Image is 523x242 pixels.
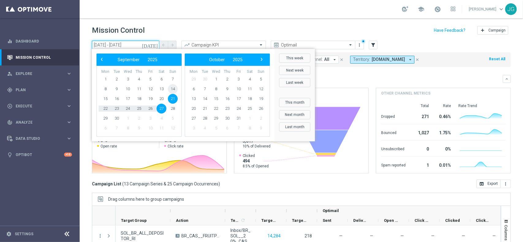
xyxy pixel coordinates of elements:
[112,84,122,94] span: 9
[245,74,255,84] span: 4
[16,88,66,92] span: Plan
[199,69,211,74] th: weekday
[271,41,355,49] ng-select: Optimail
[134,84,144,94] span: 11
[184,42,190,48] i: trending_up
[243,153,269,158] span: Clicked
[92,26,145,35] h1: Mission Control
[431,233,434,238] span: Click Rate = Clicked / Opened
[234,94,244,104] span: 17
[413,143,429,153] div: 0
[372,57,405,62] span: [DOMAIN_NAME]
[210,69,222,74] th: weekday
[234,84,244,94] span: 10
[7,71,72,76] button: person_search Explore keyboard_arrow_right
[324,57,329,62] span: All
[415,58,419,62] i: close
[233,57,243,62] span: 2025
[7,136,72,141] div: Data Studio keyboard_arrow_right
[209,57,225,62] span: October
[436,143,451,153] div: 0%
[413,127,429,137] div: 1,027
[7,136,66,141] div: Data Studio
[339,58,344,62] i: close
[97,233,103,239] i: more_vert
[384,218,399,223] span: Open Rate
[100,94,110,104] span: 15
[16,104,66,108] span: Execute
[458,103,506,108] div: Rate Trend
[200,114,210,123] span: 28
[381,91,430,96] h4: Other channel metrics
[66,87,72,93] i: keyboard_arrow_right
[339,56,344,63] button: close
[157,74,166,84] span: 6
[7,103,13,109] i: play_circle_outline
[245,114,255,123] span: 1
[7,120,66,125] div: Analyze
[200,104,210,114] span: 21
[114,56,144,64] button: September
[168,94,178,104] span: 21
[222,114,232,123] span: 30
[234,104,244,114] span: 24
[168,104,178,114] span: 28
[189,114,199,123] span: 27
[134,114,144,123] span: 2
[418,6,424,13] span: school
[157,123,166,133] span: 11
[211,84,221,94] span: 8
[243,144,271,149] span: 10% of Delivered
[142,42,158,48] i: [DATE]
[16,49,72,65] a: Mission Control
[118,57,140,62] span: September
[370,233,373,238] span: Delivery Rate = Delivered / Sent
[415,56,420,63] button: close
[222,94,232,104] span: 16
[122,69,134,74] th: weekday
[256,114,266,123] span: 2
[123,84,133,94] span: 10
[168,123,178,133] span: 12
[16,137,66,140] span: Data Studio
[7,120,72,125] button: track_changes Analyze keyboard_arrow_right
[234,74,244,84] span: 3
[123,104,133,114] span: 24
[241,218,245,223] i: refresh
[503,181,508,186] i: more_vert
[146,84,155,94] span: 12
[369,41,377,49] button: filter_alt
[108,197,184,202] span: Drag columns here to group campaigns
[176,234,180,238] span: A
[245,123,255,133] span: 8
[357,43,362,47] i: more_vert
[200,123,210,133] span: 4
[436,111,451,121] div: 0.46%
[100,74,110,84] span: 1
[189,74,199,84] span: 29
[350,56,415,64] button: Territory: [DOMAIN_NAME] arrow_drop_down
[124,181,218,187] span: 13 Campaign Series & 25 Campaign Occurrences
[361,39,366,43] div: There are unsaved changes
[413,111,429,121] div: 271
[64,153,72,157] div: +10
[168,144,184,149] span: Click rate
[231,218,240,223] span: Templates
[488,28,506,32] span: Campaign
[256,84,266,94] span: 12
[234,114,244,123] span: 31
[144,56,161,64] button: 2025
[98,56,106,64] button: ‹
[111,69,123,74] th: weekday
[492,233,496,238] span: —
[7,152,72,157] button: lightbulb Optibot +10
[245,104,255,114] span: 25
[200,84,210,94] span: 7
[7,55,72,60] button: Mission Control
[134,74,144,84] span: 4
[445,218,460,223] span: Clicked
[170,43,174,47] i: arrow_forward
[273,42,279,48] i: preview
[7,87,66,93] div: Plan
[323,218,331,223] span: Sent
